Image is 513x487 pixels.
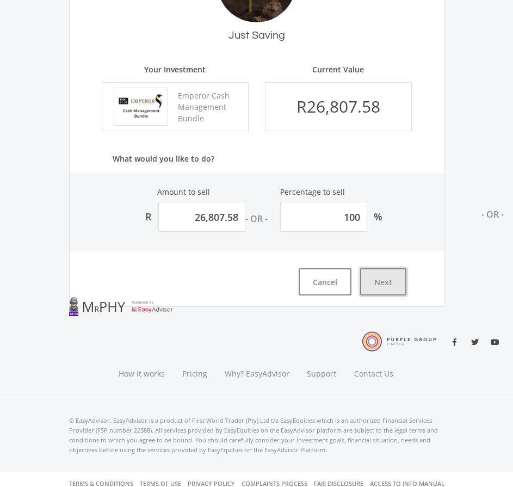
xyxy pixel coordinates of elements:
a: Contact Us [345,355,403,372]
label: Percentage to sell [280,186,345,198]
img: Emperor%20Cash%20Management%20Bundle.png [114,88,168,126]
p: Your Investment [138,64,212,82]
a: Why? EasyAdvisor [216,355,298,372]
a: Pricing [174,355,216,372]
button: Next [360,268,406,295]
a: How it works [110,355,174,372]
p: © EasyAdvisor. EasyAdvisor is a product of First World Trader (Pty) Ltd t/a EasyEquities which is... [69,416,444,455]
p: What would you like to do? [113,153,401,173]
div: R [139,202,158,232]
div: % [367,202,389,232]
div: Emperor Cash Management Bundle [175,90,243,124]
p: Current Value [312,64,364,75]
h3: Just Saving [70,29,444,42]
button: Cancel [299,268,351,295]
div: R26,807.58 [296,98,380,115]
div: - OR - [233,212,280,225]
label: Amount to sell [139,186,210,198]
a: Support [298,355,345,372]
